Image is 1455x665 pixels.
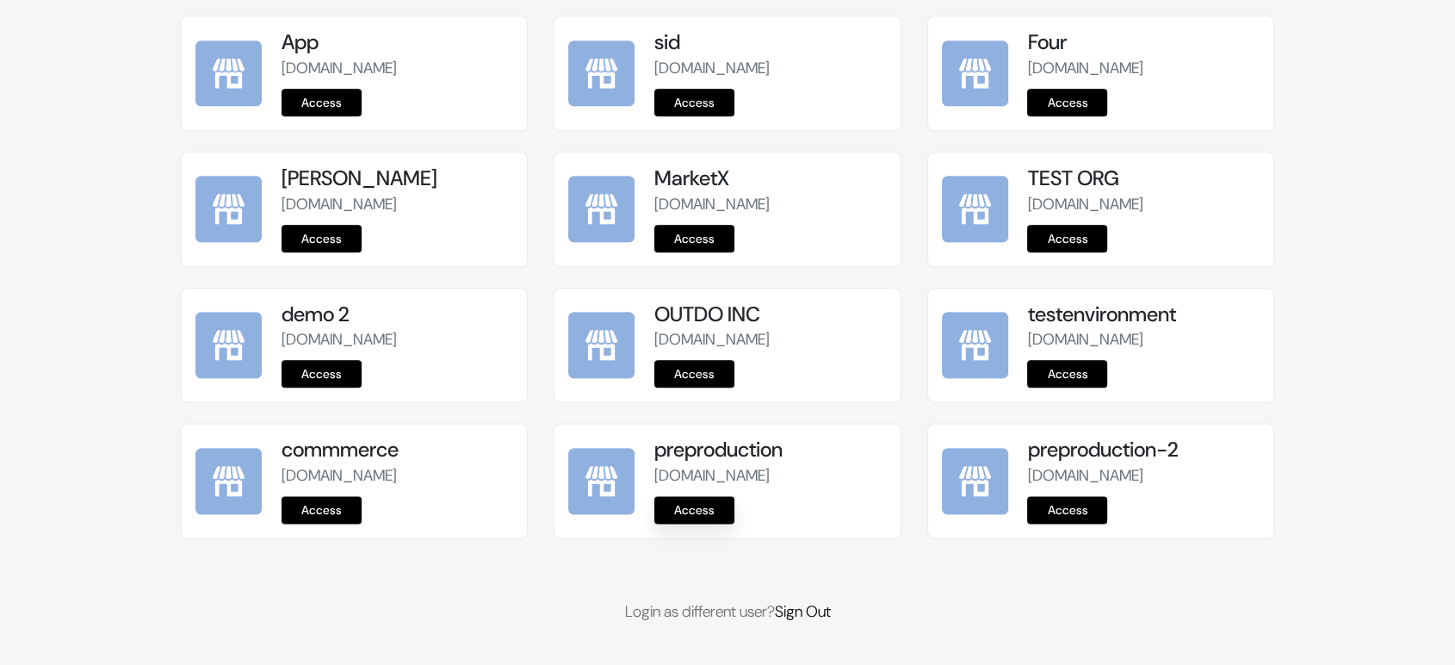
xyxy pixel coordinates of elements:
[282,302,513,327] h5: demo 2
[1027,328,1259,351] p: [DOMAIN_NAME]
[654,30,886,55] h5: sid
[1027,30,1259,55] h5: Four
[282,166,513,191] h5: [PERSON_NAME]
[1027,496,1107,524] a: Access
[282,328,513,351] p: [DOMAIN_NAME]
[195,448,262,514] img: commmerce
[282,464,513,488] p: [DOMAIN_NAME]
[942,448,1008,514] img: preproduction-2
[654,225,734,252] a: Access
[282,496,362,524] a: Access
[1027,438,1259,463] h5: preproduction-2
[654,496,734,524] a: Access
[654,166,886,191] h5: MarketX
[1027,302,1259,327] h5: testenvironment
[654,57,886,80] p: [DOMAIN_NAME]
[282,57,513,80] p: [DOMAIN_NAME]
[282,89,362,116] a: Access
[654,360,734,388] a: Access
[282,193,513,216] p: [DOMAIN_NAME]
[568,176,635,242] img: MarketX
[654,193,886,216] p: [DOMAIN_NAME]
[282,360,362,388] a: Access
[1027,464,1259,488] p: [DOMAIN_NAME]
[181,600,1274,624] p: Login as different user?
[195,312,262,378] img: demo 2
[942,176,1008,242] img: TEST ORG
[775,601,831,622] a: Sign Out
[654,438,886,463] h5: preproduction
[282,438,513,463] h5: commmerce
[568,448,635,514] img: preproduction
[282,225,362,252] a: Access
[1027,89,1107,116] a: Access
[654,89,734,116] a: Access
[942,312,1008,378] img: testenvironment
[282,30,513,55] h5: App
[1027,360,1107,388] a: Access
[654,302,886,327] h5: OUTDO INC
[568,312,635,378] img: OUTDO INC
[195,176,262,242] img: kamal Da
[1027,193,1259,216] p: [DOMAIN_NAME]
[942,40,1008,107] img: Four
[654,328,886,351] p: [DOMAIN_NAME]
[654,464,886,488] p: [DOMAIN_NAME]
[1027,166,1259,191] h5: TEST ORG
[568,40,635,107] img: sid
[1027,225,1107,252] a: Access
[1027,57,1259,80] p: [DOMAIN_NAME]
[195,40,262,107] img: App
